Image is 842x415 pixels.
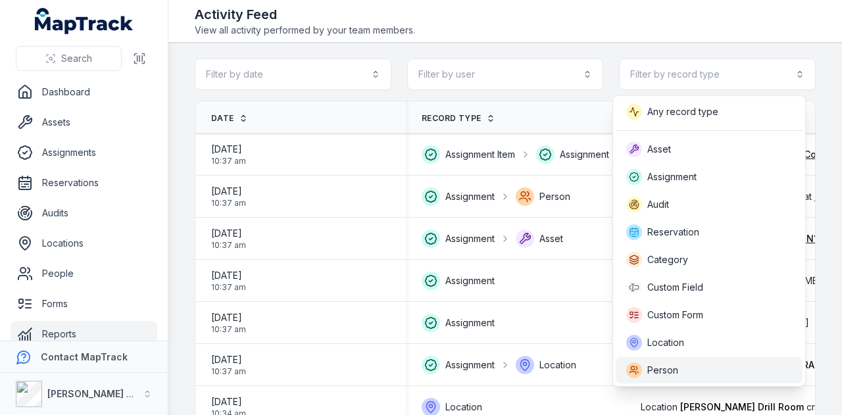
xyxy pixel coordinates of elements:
button: Filter by record type [619,59,816,90]
span: Custom Form [647,308,703,322]
span: Asset [647,143,671,156]
span: Custom Field [647,281,703,294]
span: Reservation [647,226,699,239]
span: Location [647,336,684,349]
span: Any record type [647,105,718,118]
span: Category [647,253,688,266]
span: Assignment [647,170,697,183]
div: Filter by record type [612,95,806,387]
span: Person [647,364,678,377]
span: Audit [647,198,669,211]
